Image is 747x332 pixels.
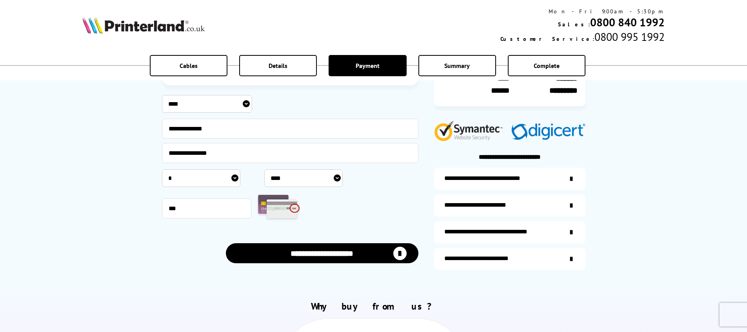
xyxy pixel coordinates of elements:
a: items-arrive [434,194,585,216]
span: Summary [444,62,470,70]
a: 0800 840 1992 [590,15,665,29]
span: 0800 995 1992 [594,29,665,44]
img: Printerland Logo [82,17,205,34]
a: additional-cables [434,221,585,243]
a: secure-website [434,248,585,270]
a: additional-ink [434,168,585,190]
span: Customer Service: [500,35,594,42]
h2: Why buy from us? [82,300,665,312]
span: Complete [534,62,560,70]
div: Mon - Fri 9:00am - 5:30pm [500,8,665,15]
span: Cables [180,62,198,70]
span: Sales: [558,21,590,28]
span: Payment [356,62,380,70]
span: Details [269,62,287,70]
